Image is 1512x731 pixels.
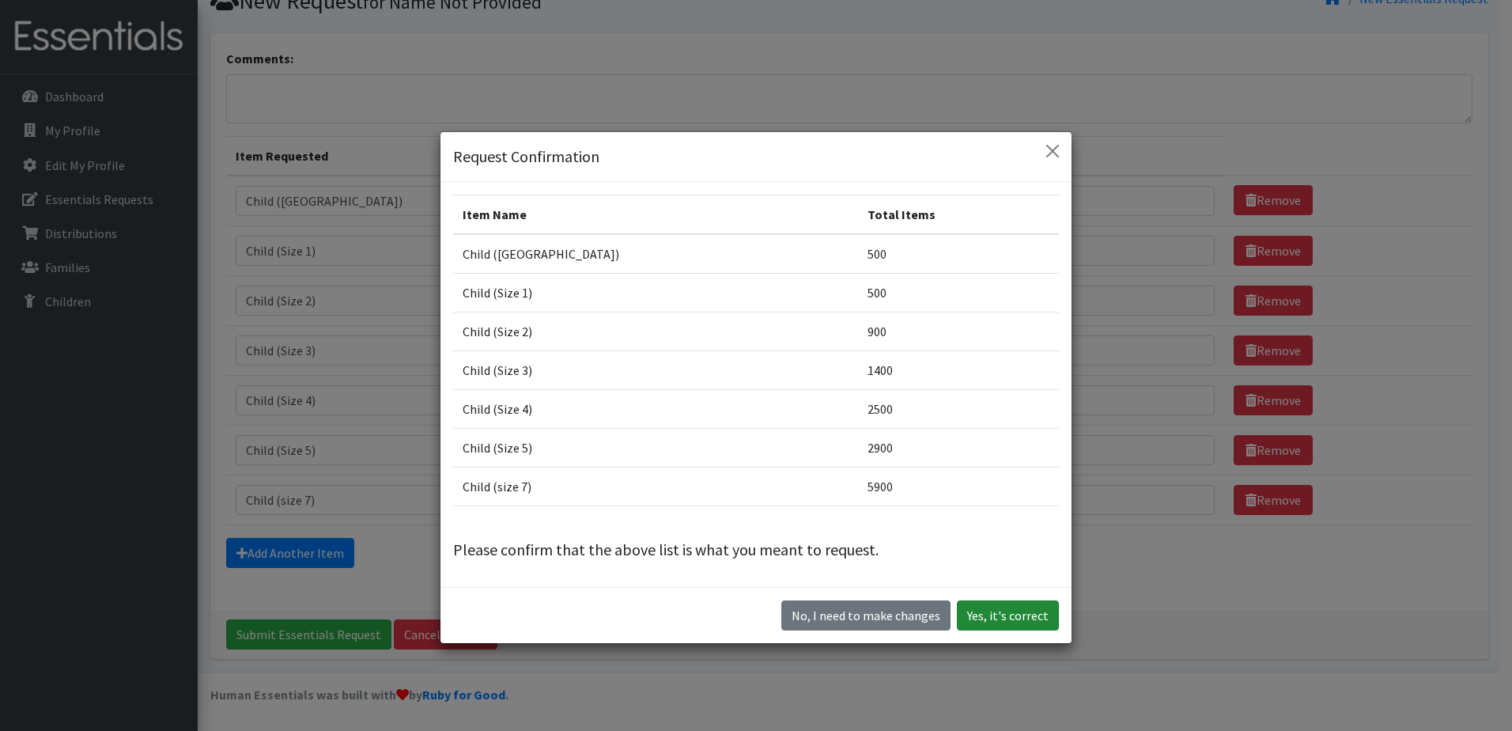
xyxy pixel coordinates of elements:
td: 2500 [858,390,1059,429]
td: 900 [858,312,1059,351]
td: Child (Size 1) [453,274,858,312]
th: Item Name [453,195,858,235]
td: 500 [858,274,1059,312]
td: Child (Size 2) [453,312,858,351]
button: Close [1040,138,1065,164]
td: Child (Size 5) [453,429,858,468]
td: 1400 [858,351,1059,390]
button: No I need to make changes [781,600,951,631]
h5: Request Confirmation [453,145,599,169]
td: Child (Size 4) [453,390,858,429]
td: Child (size 7) [453,468,858,506]
td: 500 [858,234,1059,274]
td: Child ([GEOGRAPHIC_DATA]) [453,234,858,274]
td: Child (Size 3) [453,351,858,390]
td: 5900 [858,468,1059,506]
th: Total Items [858,195,1059,235]
p: Please confirm that the above list is what you meant to request. [453,538,1059,562]
td: 2900 [858,429,1059,468]
button: Yes, it's correct [957,600,1059,631]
